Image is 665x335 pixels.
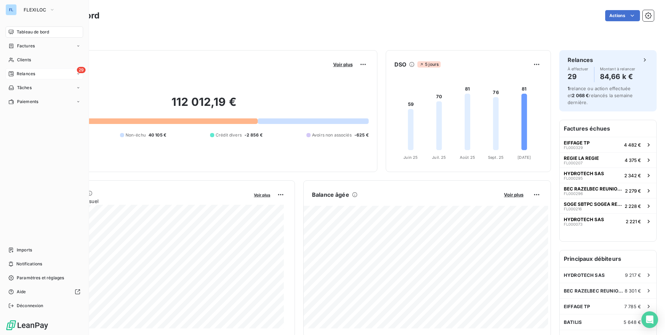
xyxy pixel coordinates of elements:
[568,67,588,71] span: À effectuer
[624,142,641,148] span: 4 482 €
[252,192,272,198] button: Voir plus
[560,167,656,183] button: HYDROTECH SASFL0002952 342 €
[17,57,31,63] span: Clients
[624,319,641,325] span: 5 648 €
[560,198,656,213] button: SOGE SBTPC SOGEA REUNION INFRASTRUCTUREFL0002162 228 €
[417,61,441,68] span: 5 jours
[564,161,583,165] span: FL000207
[331,61,355,68] button: Voir plus
[17,303,43,309] span: Déconnexion
[564,304,590,309] span: EIFFAGE TP
[432,155,446,160] tspan: Juil. 25
[564,207,582,211] span: FL000216
[564,155,599,161] span: REGIE LA REGIE
[39,95,369,116] h2: 112 012,19 €
[403,155,418,160] tspan: Juin 25
[600,71,635,82] h4: 84,66 k €
[564,192,583,196] span: FL000296
[560,152,656,167] button: REGIE LA REGIEFL0002074 375 €
[6,286,83,297] a: Aide
[488,155,504,160] tspan: Sept. 25
[564,171,604,176] span: HYDROTECH SAS
[564,272,605,278] span: HYDROTECH SAS
[568,86,570,91] span: 1
[564,319,582,325] span: BATILIS
[641,311,658,328] div: Open Intercom Messenger
[626,219,641,224] span: 2 221 €
[600,67,635,71] span: Montant à relancer
[564,186,622,192] span: BEC RAZELBEC REUNION EASYNOV
[354,132,369,138] span: -625 €
[572,93,589,98] span: 2 068 €
[568,86,633,105] span: relance ou action effectuée et relancés la semaine dernière.
[17,275,64,281] span: Paramètres et réglages
[6,4,17,15] div: FL
[17,247,32,253] span: Imports
[17,85,32,91] span: Tâches
[504,192,523,197] span: Voir plus
[564,217,604,222] span: HYDROTECH SAS
[605,10,640,21] button: Actions
[518,155,531,160] tspan: [DATE]
[254,193,270,197] span: Voir plus
[625,288,641,294] span: 8 301 €
[625,203,641,209] span: 2 228 €
[625,188,641,194] span: 2 279 €
[17,71,35,77] span: Relances
[149,132,166,138] span: 40 105 €
[564,146,583,150] span: FL000329
[564,140,590,146] span: EIFFAGE TP
[564,201,622,207] span: SOGE SBTPC SOGEA REUNION INFRASTRUCTURE
[312,132,352,138] span: Avoirs non associés
[560,213,656,229] button: HYDROTECH SASFL0000732 221 €
[568,56,593,64] h6: Relances
[560,137,656,152] button: EIFFAGE TPFL0003294 482 €
[312,190,349,199] h6: Balance âgée
[126,132,146,138] span: Non-échu
[17,29,49,35] span: Tableau de bord
[564,176,583,180] span: FL000295
[16,261,42,267] span: Notifications
[39,197,249,205] span: Chiffre d'affaires mensuel
[624,304,641,309] span: 7 785 €
[333,62,353,67] span: Voir plus
[6,320,49,331] img: Logo LeanPay
[625,157,641,163] span: 4 375 €
[17,289,26,295] span: Aide
[216,132,242,138] span: Crédit divers
[568,71,588,82] h4: 29
[17,43,35,49] span: Factures
[625,272,641,278] span: 9 217 €
[560,250,656,267] h6: Principaux débiteurs
[564,222,583,226] span: FL000073
[624,173,641,178] span: 2 342 €
[394,60,406,69] h6: DSO
[77,67,86,73] span: 29
[24,7,47,13] span: FLEXILOC
[502,192,526,198] button: Voir plus
[460,155,475,160] tspan: Août 25
[564,288,625,294] span: BEC RAZELBEC REUNION EASYNOV
[17,99,38,105] span: Paiements
[560,183,656,198] button: BEC RAZELBEC REUNION EASYNOVFL0002962 279 €
[245,132,263,138] span: -2 856 €
[560,120,656,137] h6: Factures échues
